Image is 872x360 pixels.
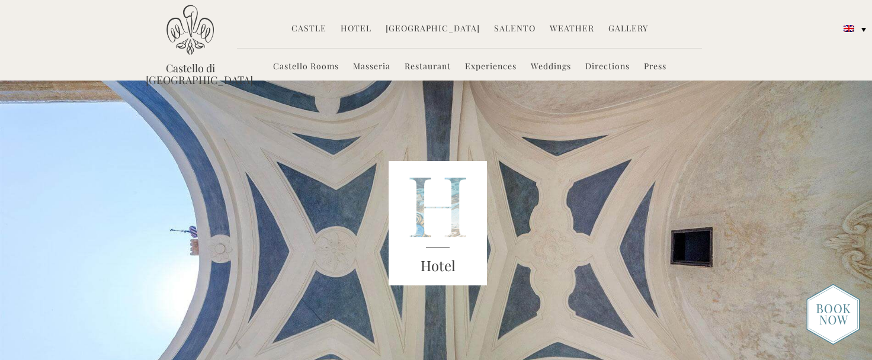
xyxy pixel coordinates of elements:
[389,255,487,277] h3: Hotel
[585,60,630,74] a: Directions
[353,60,390,74] a: Masseria
[844,25,854,32] img: English
[341,22,371,36] a: Hotel
[494,22,536,36] a: Salento
[550,22,594,36] a: Weather
[405,60,451,74] a: Restaurant
[608,22,648,36] a: Gallery
[531,60,571,74] a: Weddings
[273,60,339,74] a: Castello Rooms
[166,5,214,55] img: Castello di Ugento
[386,22,480,36] a: [GEOGRAPHIC_DATA]
[146,62,235,86] a: Castello di [GEOGRAPHIC_DATA]
[465,60,517,74] a: Experiences
[644,60,666,74] a: Press
[291,22,326,36] a: Castle
[389,161,487,285] img: castello_header_block.png
[806,284,860,345] img: new-booknow.png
